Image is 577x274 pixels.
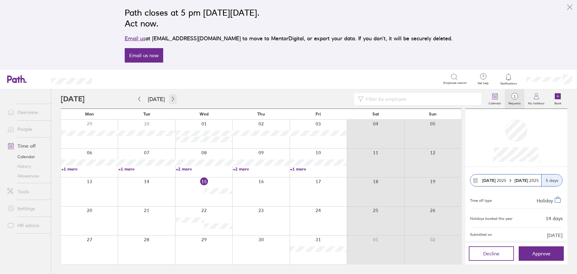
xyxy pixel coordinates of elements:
a: +1 more [290,166,347,172]
label: Book [551,100,565,105]
span: Submitted on [470,232,492,238]
a: +2 more [176,166,232,172]
div: Time off type [470,196,492,203]
a: Settings [2,202,51,214]
span: 2025 [482,178,506,183]
span: Approve [532,251,551,256]
span: Thu [257,112,265,116]
span: Wed [200,112,209,116]
a: Notifications [499,73,518,85]
a: +1 more [61,166,118,172]
span: 2025 [514,178,539,183]
label: Requests [505,100,524,105]
a: History [2,162,51,171]
a: +1 more [118,166,175,172]
label: Calendar [485,100,505,105]
a: Allowances [2,171,51,181]
button: Approve [519,246,564,261]
a: Tools [2,186,51,198]
div: 5 days [541,174,562,186]
input: Filter by employee [364,93,478,105]
button: Decline [469,246,514,261]
strong: [DATE] [482,178,496,183]
a: People [2,123,51,135]
h2: Path closes at 5 pm [DATE][DATE]. Act now. [125,7,453,29]
div: 14 days [546,216,563,221]
a: Book [548,89,567,109]
span: [DATE] [547,232,563,238]
span: Get help [473,82,493,85]
span: Sun [429,112,437,116]
strong: [DATE] [514,178,529,183]
span: Sat [372,112,379,116]
a: Overview [2,106,51,118]
span: Holiday [537,198,553,204]
a: +2 more [233,166,289,172]
span: 1 [505,94,524,99]
a: Email us now [125,48,163,63]
button: [DATE] [143,94,169,104]
span: Employee search [443,81,467,85]
a: Email us [125,35,145,42]
a: HR advice [2,219,51,231]
a: Calendar [2,152,51,162]
div: Search [108,76,124,82]
span: Fri [316,112,321,116]
span: Notifications [499,82,518,85]
a: My holidays [524,89,548,109]
p: at [EMAIL_ADDRESS][DOMAIN_NAME] to move to MentorDigital, or export your data. If you don’t, it w... [125,34,453,43]
span: Mon [85,112,94,116]
span: Tue [143,112,150,116]
a: Calendar [485,89,505,109]
a: Time off [2,140,51,152]
a: 1Requests [505,89,524,109]
div: Holidays booked this year [470,217,513,221]
span: Decline [483,251,499,256]
label: My holidays [524,100,548,105]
